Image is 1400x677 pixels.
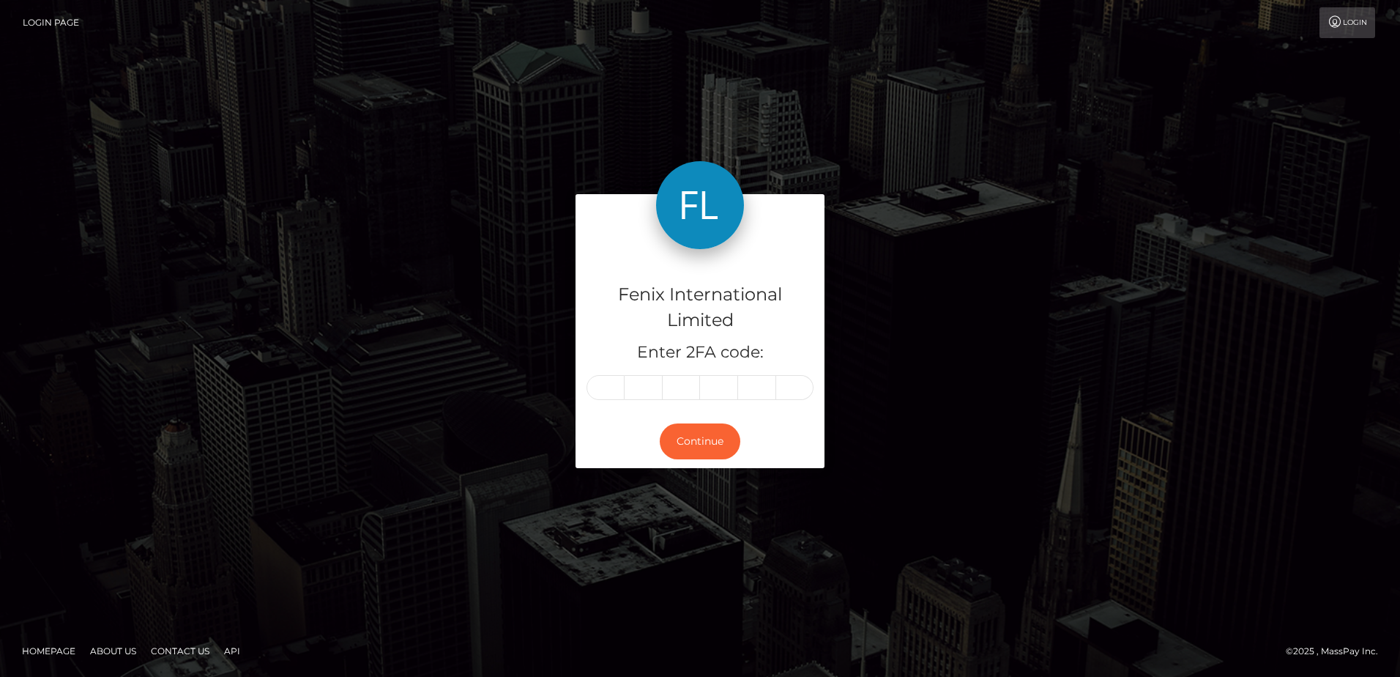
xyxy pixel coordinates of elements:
[660,423,740,459] button: Continue
[1286,643,1389,659] div: © 2025 , MassPay Inc.
[1319,7,1375,38] a: Login
[656,161,744,249] img: Fenix International Limited
[16,640,81,662] a: Homepage
[23,7,79,38] a: Login Page
[145,640,215,662] a: Contact Us
[587,341,813,364] h5: Enter 2FA code:
[218,640,246,662] a: API
[587,282,813,333] h4: Fenix International Limited
[84,640,142,662] a: About Us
